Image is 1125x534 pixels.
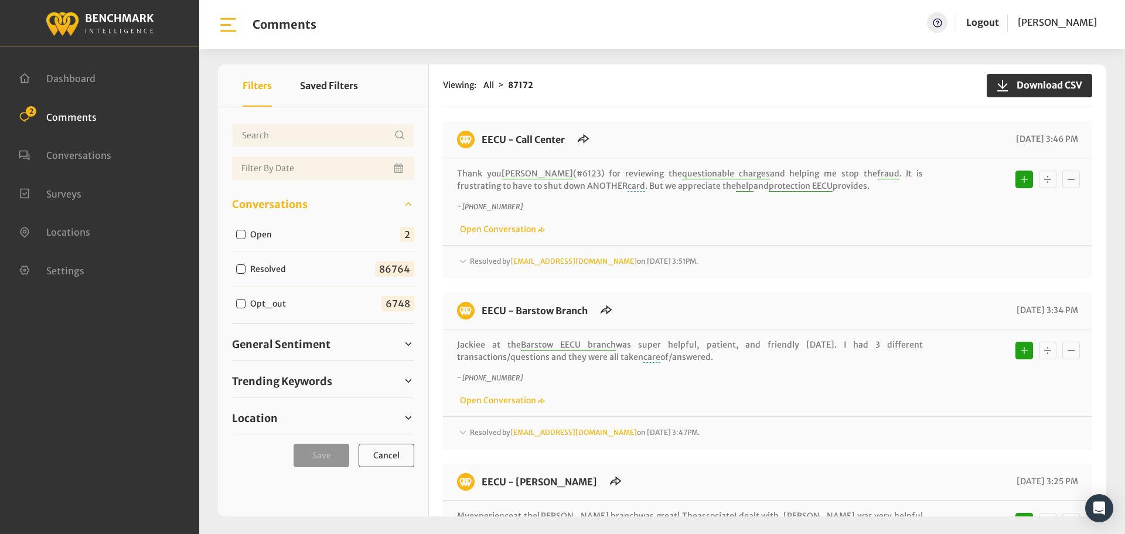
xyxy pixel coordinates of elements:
[1085,494,1113,522] div: Open Intercom Messenger
[45,9,154,38] img: benchmark
[232,410,278,426] span: Location
[457,202,523,211] i: ~ [PHONE_NUMBER]
[232,372,414,390] a: Trending Keywords
[483,80,494,90] span: All
[1013,134,1078,144] span: [DATE] 3:46 PM
[508,80,533,90] strong: 87172
[877,168,899,179] span: fraud
[1018,16,1097,28] span: [PERSON_NAME]
[392,157,407,180] button: Open Calendar
[232,335,414,353] a: General Sentiment
[457,426,1078,440] div: Resolved by[EMAIL_ADDRESS][DOMAIN_NAME]on [DATE] 3:47PM.
[643,352,660,363] span: care
[470,428,700,437] span: Resolved by on [DATE] 3:47PM.
[469,511,513,522] span: experience
[457,224,545,234] a: Open Conversation
[628,181,645,192] span: card
[510,257,637,266] a: [EMAIL_ADDRESS][DOMAIN_NAME]
[400,227,414,242] span: 2
[475,473,604,491] h6: EECU - Van Ness
[1012,339,1083,362] div: Basic example
[1014,476,1078,487] span: [DATE] 3:25 PM
[46,149,111,161] span: Conversations
[19,72,96,83] a: Dashboard
[457,255,1078,269] div: Resolved by[EMAIL_ADDRESS][DOMAIN_NAME]on [DATE] 3:51PM.
[475,131,572,148] h6: EECU - Call Center
[300,64,358,107] button: Saved Filters
[246,298,295,310] label: Opt_out
[243,64,272,107] button: Filters
[19,187,81,199] a: Surveys
[46,264,84,276] span: Settings
[457,339,923,363] p: Jackiee at the was super helpful, patient, and friendly [DATE]. I had 3 different transactions/qu...
[232,195,414,213] a: Conversations
[736,181,754,192] span: help
[1018,12,1097,33] a: [PERSON_NAME]
[232,336,330,352] span: General Sentiment
[46,73,96,84] span: Dashboard
[46,111,97,123] span: Comments
[19,148,111,160] a: Conversations
[457,473,475,491] img: benchmark
[218,15,238,35] img: bar
[46,226,90,238] span: Locations
[1010,78,1082,92] span: Download CSV
[232,157,414,180] input: Date range input field
[1012,510,1083,533] div: Basic example
[482,134,565,145] a: EECU - Call Center
[1014,305,1078,315] span: [DATE] 3:34 PM
[769,181,833,192] span: protection EECU
[232,409,414,427] a: Location
[236,299,246,308] input: Opt_out
[443,79,476,91] span: Viewing:
[502,168,573,179] span: [PERSON_NAME]
[697,511,734,522] span: associate
[457,373,523,382] i: ~ [PHONE_NUMBER]
[246,229,281,241] label: Open
[232,196,308,212] span: Conversations
[457,131,475,148] img: benchmark
[232,373,332,389] span: Trending Keywords
[457,302,475,319] img: benchmark
[19,110,97,122] a: Comments 2
[253,18,316,32] h1: Comments
[987,74,1092,97] button: Download CSV
[457,168,923,192] p: Thank you (#6123) for reviewing the and helping me stop the . It is frustrating to have to shut d...
[246,263,295,275] label: Resolved
[510,428,637,437] a: [EMAIL_ADDRESS][DOMAIN_NAME]
[470,257,698,266] span: Resolved by on [DATE] 3:51PM.
[46,188,81,199] span: Surveys
[482,476,597,488] a: EECU - [PERSON_NAME]
[26,106,36,117] span: 2
[537,511,639,522] span: [PERSON_NAME] branch
[381,296,414,311] span: 6748
[482,305,588,317] a: EECU - Barstow Branch
[966,12,999,33] a: Logout
[966,16,999,28] a: Logout
[359,444,414,467] button: Cancel
[19,225,90,237] a: Locations
[475,302,595,319] h6: EECU - Barstow Branch
[375,261,414,277] span: 86764
[19,264,84,275] a: Settings
[236,264,246,274] input: Resolved
[1012,168,1083,191] div: Basic example
[521,339,616,351] span: Barstow EECU branch
[457,395,545,406] a: Open Conversation
[236,230,246,239] input: Open
[682,168,770,179] span: questionable charges
[232,124,414,147] input: Username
